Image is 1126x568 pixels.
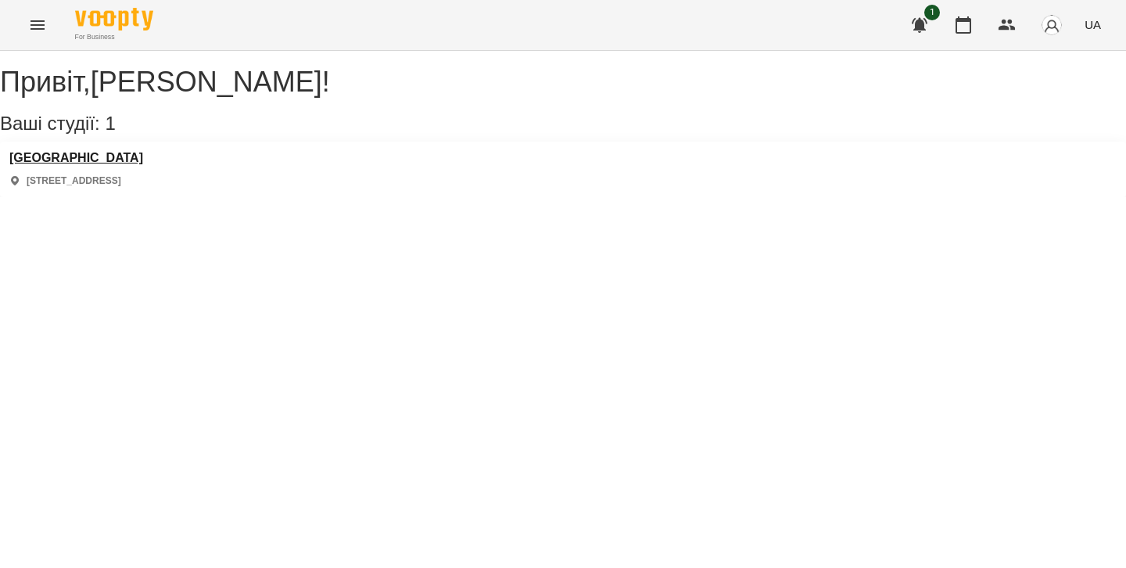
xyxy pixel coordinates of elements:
span: 1 [924,5,940,20]
img: Voopty Logo [75,8,153,31]
a: [GEOGRAPHIC_DATA] [9,151,143,165]
span: 1 [105,113,115,134]
button: UA [1078,10,1107,39]
p: [STREET_ADDRESS] [27,174,121,188]
img: avatar_s.png [1041,14,1063,36]
button: Menu [19,6,56,44]
span: For Business [75,32,153,42]
span: UA [1085,16,1101,33]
